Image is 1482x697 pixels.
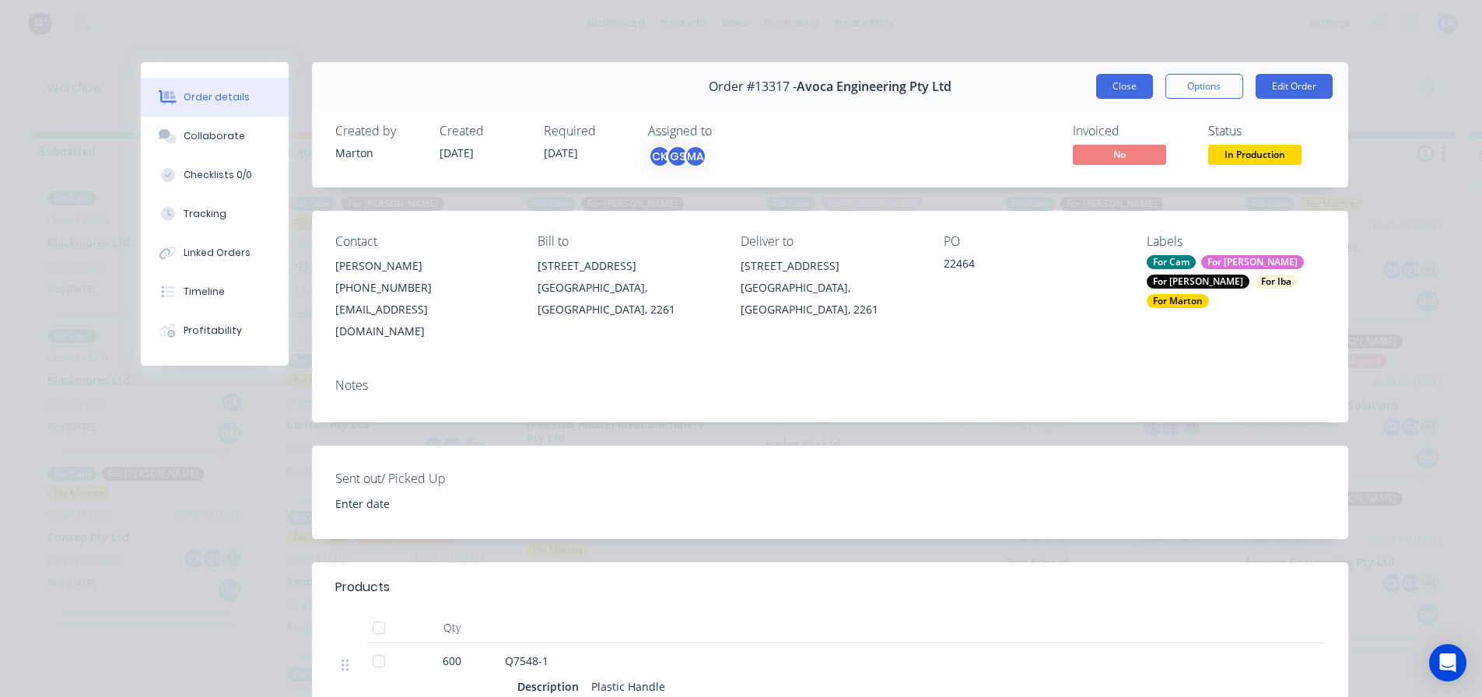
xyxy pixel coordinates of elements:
[184,168,252,182] div: Checklists 0/0
[184,207,226,221] div: Tracking
[544,124,629,138] div: Required
[797,79,951,94] span: Avoca Engineering Pty Ltd
[1165,74,1243,99] button: Options
[335,255,513,342] div: [PERSON_NAME][PHONE_NUMBER][EMAIL_ADDRESS][DOMAIN_NAME]
[335,378,1325,393] div: Notes
[1255,275,1298,289] div: For Iba
[666,145,689,168] div: GS
[1147,255,1196,269] div: For Cam
[335,124,421,138] div: Created by
[944,255,1122,277] div: 22464
[1208,145,1302,168] button: In Production
[335,299,513,342] div: [EMAIL_ADDRESS][DOMAIN_NAME]
[184,90,250,104] div: Order details
[1073,145,1166,164] span: No
[141,233,289,272] button: Linked Orders
[141,117,289,156] button: Collaborate
[1208,124,1325,138] div: Status
[1147,275,1249,289] div: For [PERSON_NAME]
[538,234,716,249] div: Bill to
[505,653,548,668] span: Q7548-1
[538,277,716,320] div: [GEOGRAPHIC_DATA], [GEOGRAPHIC_DATA], 2261
[184,324,242,338] div: Profitability
[684,145,707,168] div: MA
[335,145,421,161] div: Marton
[709,79,797,94] span: Order #13317 -
[335,255,513,277] div: [PERSON_NAME]
[1073,124,1189,138] div: Invoiced
[1201,255,1304,269] div: For [PERSON_NAME]
[184,129,245,143] div: Collaborate
[184,246,251,260] div: Linked Orders
[141,78,289,117] button: Order details
[335,234,513,249] div: Contact
[741,234,919,249] div: Deliver to
[443,653,461,669] span: 600
[944,234,1122,249] div: PO
[324,492,518,515] input: Enter date
[538,255,716,277] div: [STREET_ADDRESS]
[538,255,716,320] div: [STREET_ADDRESS][GEOGRAPHIC_DATA], [GEOGRAPHIC_DATA], 2261
[741,255,919,320] div: [STREET_ADDRESS][GEOGRAPHIC_DATA], [GEOGRAPHIC_DATA], 2261
[741,255,919,277] div: [STREET_ADDRESS]
[141,311,289,350] button: Profitability
[141,194,289,233] button: Tracking
[141,272,289,311] button: Timeline
[544,145,578,160] span: [DATE]
[335,578,390,597] div: Products
[335,469,530,488] label: Sent out/ Picked Up
[741,277,919,320] div: [GEOGRAPHIC_DATA], [GEOGRAPHIC_DATA], 2261
[648,124,804,138] div: Assigned to
[648,145,707,168] button: CKGSMA
[440,145,474,160] span: [DATE]
[1147,234,1325,249] div: Labels
[141,156,289,194] button: Checklists 0/0
[335,277,513,299] div: [PHONE_NUMBER]
[1096,74,1153,99] button: Close
[405,612,499,643] div: Qty
[440,124,525,138] div: Created
[1147,294,1209,308] div: For Marton
[1256,74,1333,99] button: Edit Order
[1208,145,1302,164] span: In Production
[1429,644,1466,681] div: Open Intercom Messenger
[648,145,671,168] div: CK
[184,285,225,299] div: Timeline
